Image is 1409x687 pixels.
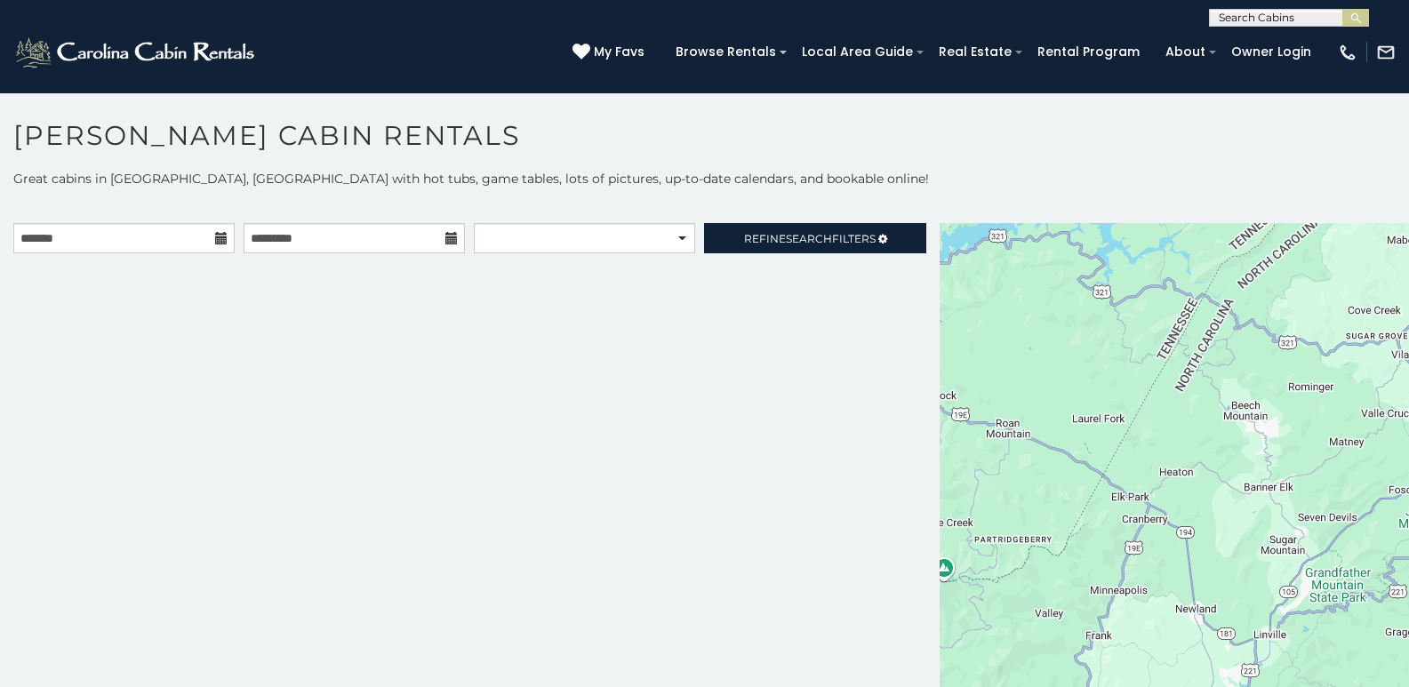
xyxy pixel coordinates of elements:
[786,232,832,245] span: Search
[667,38,785,66] a: Browse Rentals
[1376,43,1396,62] img: mail-regular-white.png
[572,43,649,62] a: My Favs
[793,38,922,66] a: Local Area Guide
[1029,38,1149,66] a: Rental Program
[13,35,260,70] img: White-1-2.png
[930,38,1021,66] a: Real Estate
[1157,38,1214,66] a: About
[1338,43,1357,62] img: phone-regular-white.png
[594,43,644,61] span: My Favs
[704,223,925,253] a: RefineSearchFilters
[1222,38,1320,66] a: Owner Login
[744,232,876,245] span: Refine Filters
